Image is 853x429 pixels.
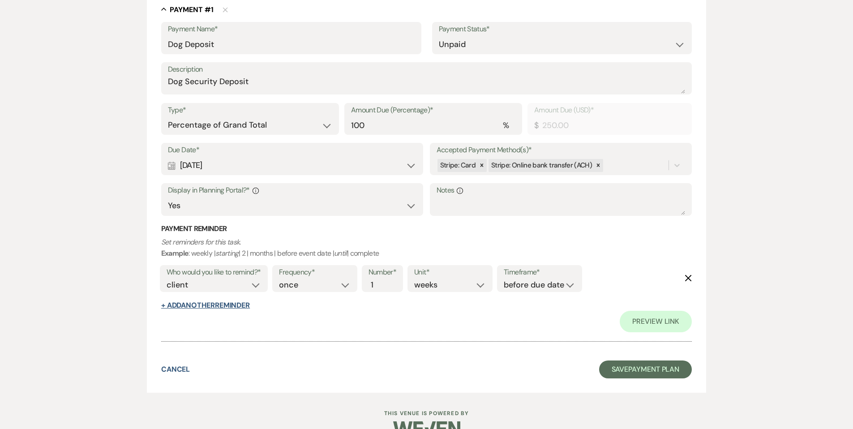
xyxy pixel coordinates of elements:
label: Who would you like to remind?* [167,266,261,279]
label: Description [168,63,686,76]
button: Cancel [161,366,190,373]
label: Unit* [414,266,486,279]
b: Example [161,249,189,258]
div: [DATE] [168,157,417,174]
label: Due Date* [168,144,417,157]
h5: Payment # 1 [170,5,214,15]
label: Payment Status* [439,23,686,36]
i: starting [215,249,239,258]
label: Payment Name* [168,23,415,36]
label: Number* [369,266,397,279]
label: Amount Due (USD)* [534,104,685,117]
label: Frequency* [279,266,351,279]
button: SavePayment Plan [599,360,692,378]
button: + AddAnotherReminder [161,302,250,309]
a: Preview Link [620,311,692,332]
h3: Payment Reminder [161,224,692,234]
div: $ [534,120,538,132]
label: Amount Due (Percentage)* [351,104,515,117]
textarea: Dog Security Deposit [168,76,686,94]
label: Type* [168,104,332,117]
label: Display in Planning Portal?* [168,184,417,197]
p: : weekly | | 2 | months | before event date | | complete [161,236,692,259]
span: Stripe: Online bank transfer (ACH) [491,161,592,170]
span: Stripe: Card [440,161,476,170]
i: Set reminders for this task. [161,237,241,247]
label: Accepted Payment Method(s)* [437,144,686,157]
label: Timeframe* [504,266,575,279]
div: % [503,120,509,132]
button: Payment #1 [161,5,214,14]
label: Notes [437,184,686,197]
i: until [334,249,347,258]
